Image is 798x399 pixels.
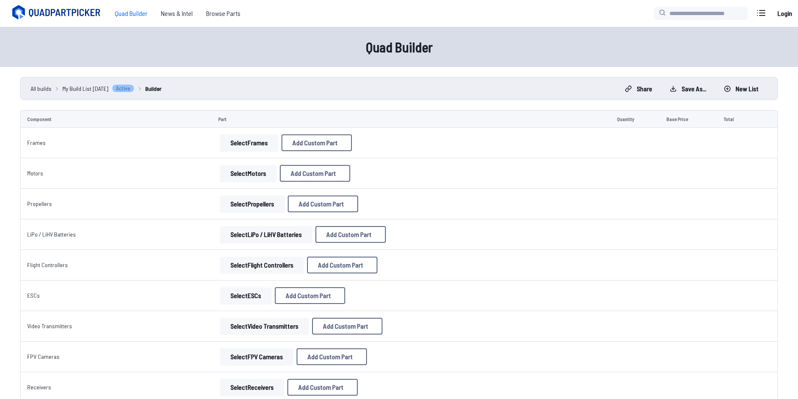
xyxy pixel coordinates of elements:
[663,82,713,95] button: Save as...
[220,196,284,212] button: SelectPropellers
[27,322,72,329] a: Video Transmitters
[315,226,386,243] button: Add Custom Part
[660,110,717,128] td: Base Price
[287,379,358,396] button: Add Custom Part
[297,348,367,365] button: Add Custom Part
[326,231,372,238] span: Add Custom Part
[62,84,134,93] a: My Build List [DATE]Active
[218,257,305,273] a: SelectFlight Controllers
[212,110,610,128] td: Part
[618,82,659,95] button: Share
[199,5,247,22] a: Browse Parts
[218,318,310,335] a: SelectVideo Transmitters
[218,379,286,396] a: SelectReceivers
[286,292,331,299] span: Add Custom Part
[299,201,344,207] span: Add Custom Part
[717,82,766,95] button: New List
[27,139,46,146] a: Frames
[27,353,59,360] a: FPV Cameras
[218,348,295,365] a: SelectFPV Cameras
[27,261,68,268] a: Flight Controllers
[220,318,309,335] button: SelectVideo Transmitters
[220,226,312,243] button: SelectLiPo / LiHV Batteries
[220,379,284,396] button: SelectReceivers
[323,323,368,329] span: Add Custom Part
[27,292,40,299] a: ESCs
[27,200,52,207] a: Propellers
[298,384,343,391] span: Add Custom Part
[220,287,271,304] button: SelectESCs
[775,5,795,22] a: Login
[62,84,108,93] span: My Build List [DATE]
[307,257,377,273] button: Add Custom Part
[292,139,338,146] span: Add Custom Part
[20,110,212,128] td: Component
[218,165,278,182] a: SelectMotors
[218,196,286,212] a: SelectPropellers
[220,348,293,365] button: SelectFPV Cameras
[218,226,314,243] a: SelectLiPo / LiHV Batteries
[220,165,276,182] button: SelectMotors
[610,110,660,128] td: Quantity
[108,5,154,22] a: Quad Builder
[154,5,199,22] a: News & Intel
[31,84,52,93] a: All builds
[220,134,278,151] button: SelectFrames
[218,134,280,151] a: SelectFrames
[288,196,358,212] button: Add Custom Part
[318,262,363,268] span: Add Custom Part
[220,257,304,273] button: SelectFlight Controllers
[307,353,353,360] span: Add Custom Part
[218,287,273,304] a: SelectESCs
[280,165,350,182] button: Add Custom Part
[281,134,352,151] button: Add Custom Part
[112,84,134,93] span: Active
[275,287,345,304] button: Add Custom Part
[312,318,382,335] button: Add Custom Part
[145,84,162,93] a: Builder
[131,37,667,57] h1: Quad Builder
[291,170,336,177] span: Add Custom Part
[717,110,755,128] td: Total
[27,231,76,238] a: LiPo / LiHV Batteries
[27,384,51,391] a: Receivers
[27,170,43,177] a: Motors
